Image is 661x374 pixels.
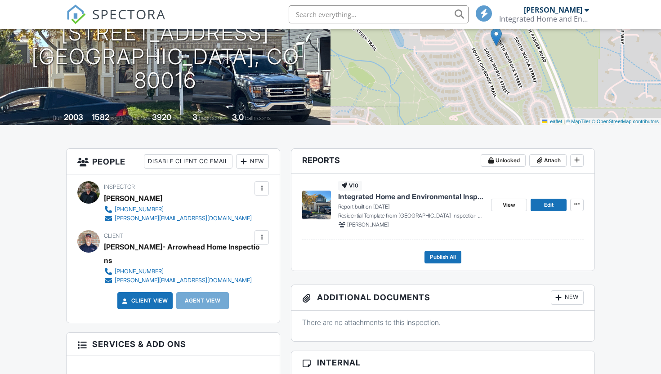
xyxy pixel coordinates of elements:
div: [PHONE_NUMBER] [115,206,164,213]
a: [PERSON_NAME][EMAIL_ADDRESS][DOMAIN_NAME] [104,276,252,285]
span: SPECTORA [92,4,166,23]
span: | [563,119,565,124]
div: 3.0 [232,112,244,122]
a: [PERSON_NAME][EMAIL_ADDRESS][DOMAIN_NAME] [104,214,252,223]
div: 2003 [64,112,83,122]
div: 3920 [152,112,171,122]
div: [PERSON_NAME] [104,191,162,205]
div: New [551,290,584,305]
input: Search everything... [289,5,469,23]
div: [PERSON_NAME][EMAIL_ADDRESS][DOMAIN_NAME] [115,277,252,284]
div: [PERSON_NAME][EMAIL_ADDRESS][DOMAIN_NAME] [115,215,252,222]
span: Client [104,232,123,239]
span: bathrooms [245,115,271,121]
div: [PHONE_NUMBER] [115,268,164,275]
div: New [236,154,269,169]
span: Built [53,115,63,121]
div: 1582 [92,112,109,122]
span: sq.ft. [173,115,184,121]
h3: Services & Add ons [67,333,280,356]
span: Lot Size [132,115,151,121]
a: [PHONE_NUMBER] [104,267,252,276]
img: The Best Home Inspection Software - Spectora [66,4,86,24]
img: Marker [491,28,502,46]
div: [PERSON_NAME]- Arrowhead Home Inspections [104,240,259,267]
span: sq. ft. [111,115,123,121]
div: Integrated Home and Environmental Inspections [499,14,589,23]
p: There are no attachments to this inspection. [302,317,584,327]
a: Leaflet [542,119,562,124]
h1: [STREET_ADDRESS] [GEOGRAPHIC_DATA], CO 80016 [14,21,316,92]
div: [PERSON_NAME] [524,5,582,14]
h3: Additional Documents [291,285,594,311]
h3: People [67,149,280,174]
div: Disable Client CC Email [144,154,232,169]
span: bedrooms [199,115,223,121]
span: Inspector [104,183,135,190]
a: [PHONE_NUMBER] [104,205,252,214]
div: 3 [192,112,197,122]
a: © MapTiler [566,119,590,124]
a: SPECTORA [66,12,166,31]
a: © OpenStreetMap contributors [592,119,659,124]
a: Client View [121,296,168,305]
